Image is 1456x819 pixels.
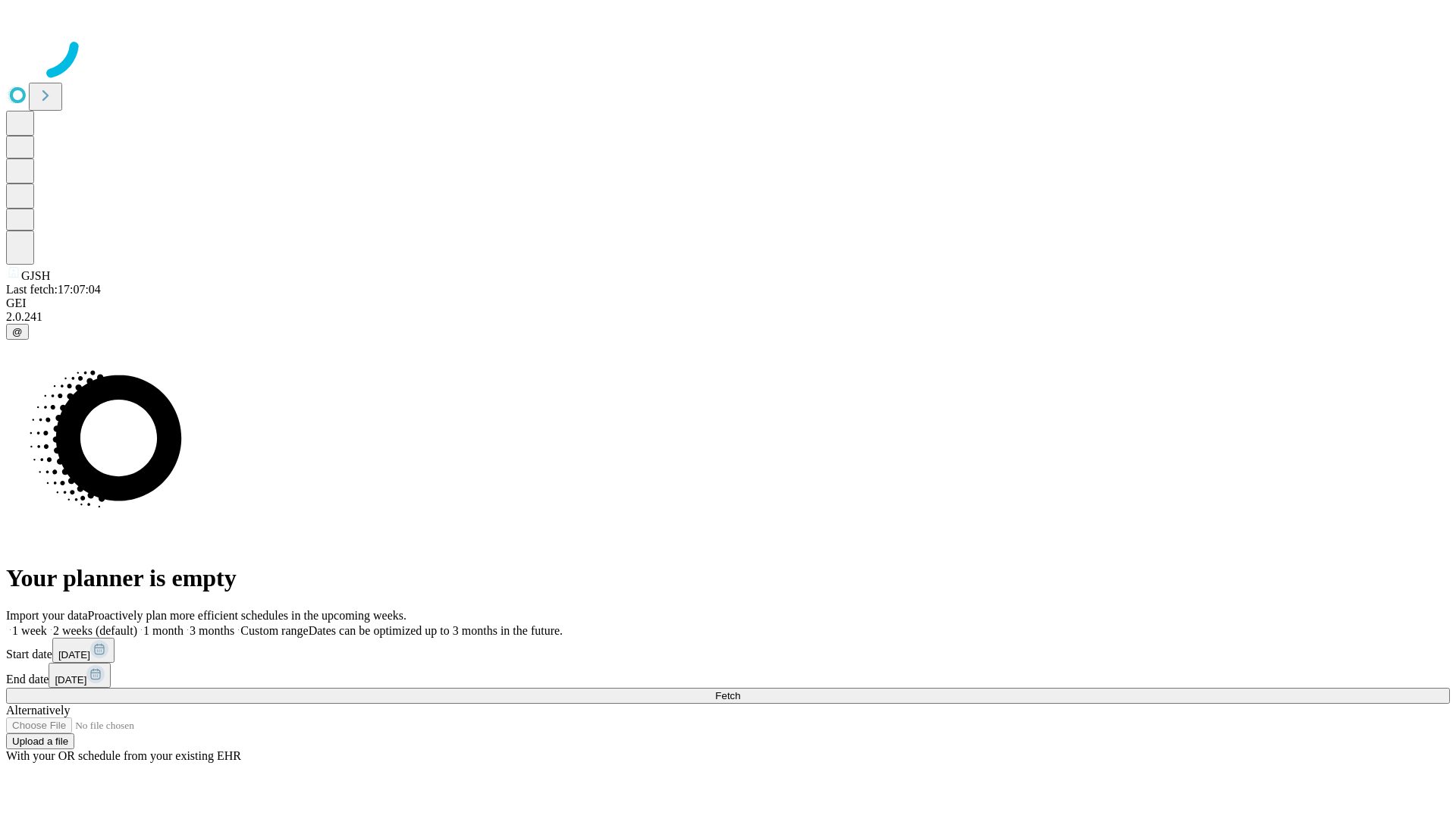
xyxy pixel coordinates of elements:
[240,624,308,637] span: Custom range
[12,624,47,637] span: 1 week
[6,733,74,749] button: Upload a file
[21,269,50,282] span: GJSH
[6,749,241,762] span: With your OR schedule from your existing EHR
[53,624,137,637] span: 2 weeks (default)
[6,688,1450,704] button: Fetch
[55,674,86,686] span: [DATE]
[58,649,90,661] span: [DATE]
[88,609,406,622] span: Proactively plan more efficient schedules in the upcoming weeks.
[6,310,1450,324] div: 2.0.241
[6,324,29,340] button: @
[190,624,234,637] span: 3 months
[6,564,1450,592] h1: Your planner is empty
[6,297,1450,310] div: GEI
[6,704,70,717] span: Alternatively
[52,638,115,663] button: [DATE]
[6,609,88,622] span: Import your data
[143,624,184,637] span: 1 month
[715,690,740,701] span: Fetch
[6,663,1450,688] div: End date
[309,624,563,637] span: Dates can be optimized up to 3 months in the future.
[6,283,101,296] span: Last fetch: 17:07:04
[12,326,23,337] span: @
[6,638,1450,663] div: Start date
[49,663,111,688] button: [DATE]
